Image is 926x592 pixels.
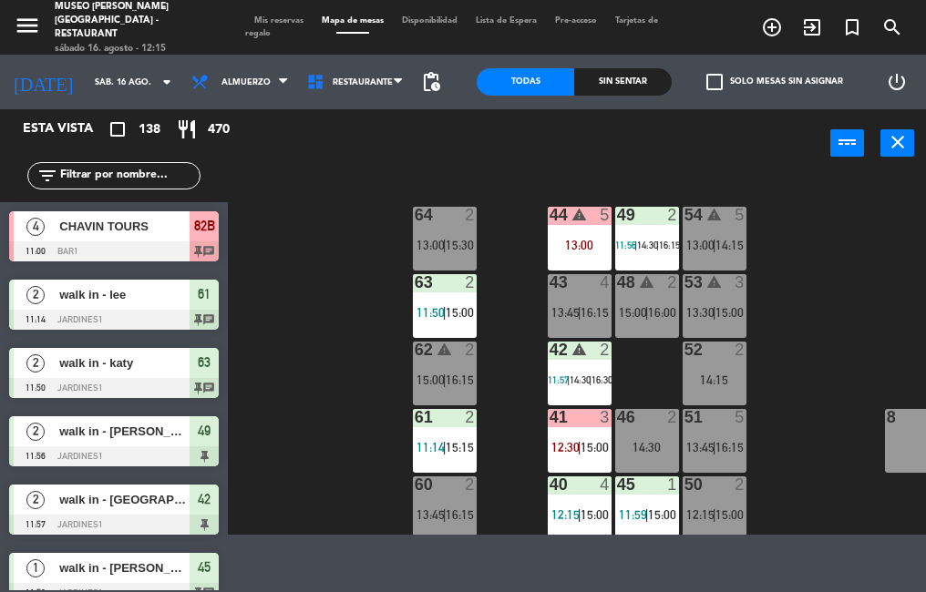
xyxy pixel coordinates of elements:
div: 53 [684,274,685,291]
span: 13:45 [417,507,445,522]
span: 16:30 [592,374,612,385]
i: menu [14,12,41,39]
span: 42 [198,488,211,510]
span: 11:14 [417,440,445,454]
i: arrow_drop_down [156,71,178,93]
div: 52 [684,342,685,358]
i: warning [706,207,722,222]
span: 16:15 [715,440,744,454]
span: 82B [194,215,215,237]
span: 15:30 [446,238,474,252]
span: 15:15 [446,440,474,454]
span: 15:00 [581,507,609,522]
button: menu [14,12,41,45]
span: 13:45 [686,440,715,454]
div: 8 [887,409,888,425]
span: | [589,374,592,385]
span: Restaurante [333,77,393,87]
div: 14:15 [683,373,746,386]
span: Mis reservas [245,16,313,25]
div: 4 [600,274,611,291]
span: | [713,238,716,252]
div: 3 [600,409,611,425]
span: 13:00 [686,238,715,252]
div: 2 [465,342,476,358]
div: 46 [617,409,618,425]
span: Disponibilidad [393,16,467,25]
span: | [645,507,649,522]
i: exit_to_app [801,16,823,38]
span: | [567,374,570,385]
span: 15:00 [581,440,609,454]
span: pending_actions [420,71,442,93]
span: | [713,305,716,320]
span: 12:15 [551,507,580,522]
i: warning [639,274,654,290]
span: 16:15 [659,240,680,250]
span: Pre-acceso [546,16,606,25]
span: 13:00 [417,238,445,252]
div: 3 [735,274,746,291]
span: 2 [26,354,45,373]
span: 470 [208,119,230,140]
div: 2 [735,342,746,358]
span: 11:56 [615,240,636,250]
span: walk in - [PERSON_NAME] [59,558,190,577]
div: 5 [735,207,746,223]
span: 2 [26,286,45,304]
span: | [578,305,581,320]
span: 16:15 [446,373,474,387]
span: 15:00 [648,507,676,522]
div: 5 [735,409,746,425]
div: 13:00 [548,239,612,251]
i: crop_square [107,118,129,140]
span: 13:30 [686,305,715,320]
div: Sin sentar [574,68,672,96]
span: 11:50 [417,305,445,320]
div: 2 [667,207,678,223]
div: 50 [684,476,685,493]
span: 15:00 [417,373,445,387]
div: 43 [550,274,550,291]
span: | [645,305,649,320]
span: 15:00 [715,507,744,522]
span: 15:00 [619,305,647,320]
span: 45 [198,556,211,578]
div: 2 [735,476,746,493]
span: walk in - [PERSON_NAME] [59,422,190,441]
span: 14:30 [637,240,658,250]
span: Mapa de mesas [313,16,393,25]
span: 12:15 [686,507,715,522]
span: 15:00 [715,305,744,320]
span: Lista de Espera [467,16,546,25]
div: 42 [550,342,550,358]
span: 16:00 [648,305,676,320]
span: | [443,507,447,522]
div: 2 [465,409,476,425]
div: Esta vista [9,118,131,140]
div: 2 [465,476,476,493]
label: Solo mesas sin asignar [706,74,843,90]
span: | [578,440,581,454]
span: 63 [198,352,211,373]
span: walk in - [GEOGRAPHIC_DATA] [59,490,190,509]
i: warning [706,274,722,290]
div: 45 [617,476,618,493]
div: Todas [477,68,574,96]
input: Filtrar por nombre... [58,166,200,186]
span: | [634,240,637,250]
span: walk in - katy [59,353,190,373]
span: 14:15 [715,238,744,252]
span: | [443,373,447,387]
span: 4 [26,218,45,236]
span: | [443,305,447,320]
i: close [887,131,909,153]
i: warning [571,207,587,222]
span: | [713,507,716,522]
span: 11:57 [548,374,569,385]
